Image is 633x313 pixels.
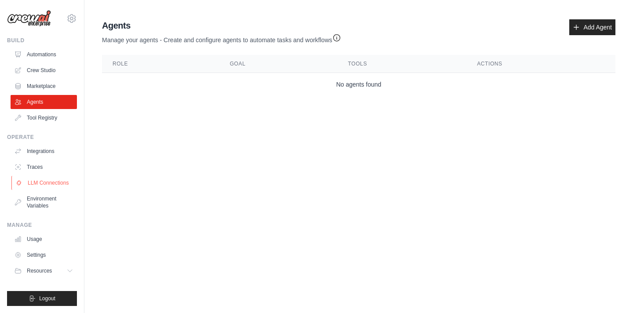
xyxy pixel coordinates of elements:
[11,95,77,109] a: Agents
[27,267,52,274] span: Resources
[102,55,219,73] th: Role
[11,160,77,174] a: Traces
[7,10,51,27] img: Logo
[102,73,615,96] td: No agents found
[102,19,341,32] h2: Agents
[219,55,338,73] th: Goal
[11,144,77,158] a: Integrations
[11,63,77,77] a: Crew Studio
[7,134,77,141] div: Operate
[569,19,615,35] a: Add Agent
[7,222,77,229] div: Manage
[7,291,77,306] button: Logout
[11,111,77,125] a: Tool Registry
[466,55,615,73] th: Actions
[11,264,77,278] button: Resources
[39,295,55,302] span: Logout
[11,47,77,62] a: Automations
[11,192,77,213] a: Environment Variables
[102,32,341,44] p: Manage your agents - Create and configure agents to automate tasks and workflows
[11,79,77,93] a: Marketplace
[7,37,77,44] div: Build
[11,176,78,190] a: LLM Connections
[338,55,467,73] th: Tools
[11,232,77,246] a: Usage
[11,248,77,262] a: Settings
